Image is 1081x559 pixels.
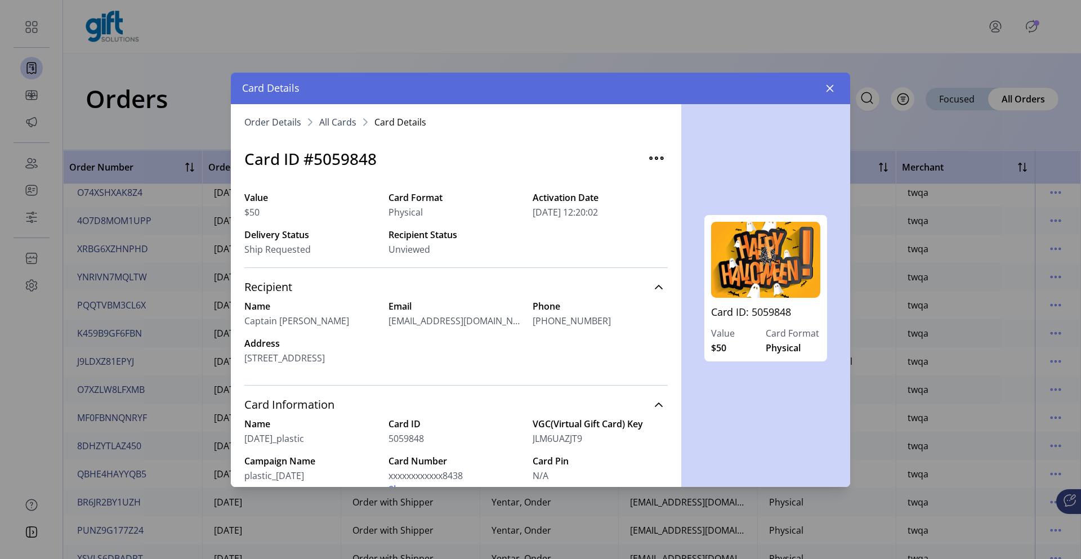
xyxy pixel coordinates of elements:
[244,191,379,204] label: Value
[244,118,301,127] a: Order Details
[533,469,548,482] span: N/A
[711,327,766,340] label: Value
[388,454,524,468] label: Card Number
[244,469,304,482] span: plastic_[DATE]
[388,243,430,256] span: Unviewed
[533,191,668,204] label: Activation Date
[388,482,412,496] button: Show
[388,228,524,242] label: Recipient Status
[244,205,260,219] span: $50
[244,314,349,328] span: Captain [PERSON_NAME]
[244,243,311,256] span: Ship Requested
[388,314,524,328] span: [EMAIL_ADDRESS][DOMAIN_NAME]
[244,299,668,378] div: Recipient
[319,118,356,127] a: All Cards
[533,205,598,219] span: [DATE] 12:20:02
[374,118,426,127] span: Card Details
[533,432,582,445] span: JLM6UAZJT9
[244,417,379,431] label: Name
[388,205,423,219] span: Physical
[388,469,463,482] span: xxxxxxxxxxxx8438
[244,147,377,171] h3: Card ID #5059848
[711,341,726,355] span: $50
[533,417,668,431] label: VGC(Virtual Gift Card) Key
[244,299,379,313] label: Name
[242,81,300,96] span: Card Details
[244,417,668,509] div: Card Information
[244,392,668,417] a: Card Information
[244,454,379,468] label: Campaign Name
[533,299,668,313] label: Phone
[244,228,379,242] label: Delivery Status
[533,454,668,468] label: Card Pin
[711,305,820,327] a: Card ID: 5059848
[388,432,424,445] span: 5059848
[244,432,304,445] span: [DATE]_plastic
[388,299,524,313] label: Email
[711,222,820,298] img: halloween_plastic
[533,314,611,328] span: [PHONE_NUMBER]
[244,399,334,410] span: Card Information
[244,351,379,365] span: [STREET_ADDRESS]
[766,327,820,340] label: Card Format
[766,341,801,355] span: Physical
[647,149,665,167] img: menu-additional-horizontal.svg
[244,337,379,350] label: Address
[388,417,524,431] label: Card ID
[244,275,668,299] a: Recipient
[244,281,292,293] span: Recipient
[388,191,524,204] label: Card Format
